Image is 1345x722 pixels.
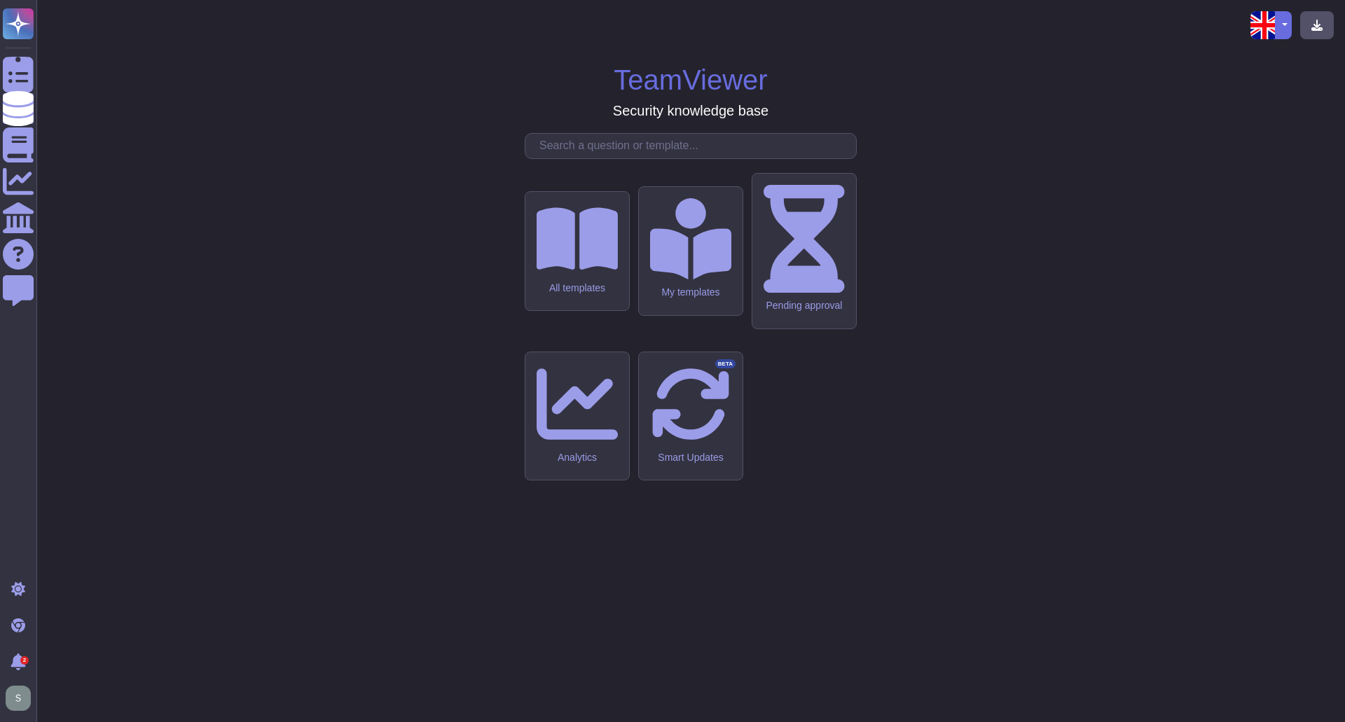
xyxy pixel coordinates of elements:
[532,134,856,158] input: Search a question or template...
[614,63,767,97] h1: TeamViewer
[1250,11,1278,39] img: en
[764,300,845,312] div: Pending approval
[613,102,768,119] h3: Security knowledge base
[6,686,31,711] img: user
[3,683,41,714] button: user
[715,359,736,369] div: BETA
[650,452,731,464] div: Smart Updates
[650,286,731,298] div: My templates
[537,282,618,294] div: All templates
[20,656,29,665] div: 2
[537,452,618,464] div: Analytics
